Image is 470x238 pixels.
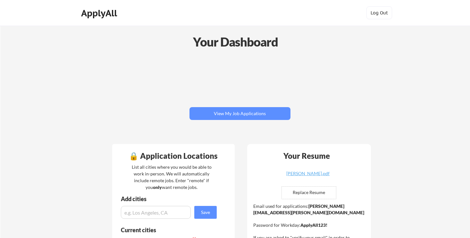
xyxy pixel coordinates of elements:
[121,227,210,233] div: Current cities
[189,107,290,120] button: View My Job Applications
[153,184,162,190] strong: only
[121,196,218,202] div: Add cities
[1,33,470,51] div: Your Dashboard
[366,6,392,19] button: Log Out
[121,206,191,219] input: e.g. Los Angeles, CA
[270,171,346,176] div: [PERSON_NAME].pdf
[275,152,339,160] div: Your Resume
[128,164,216,191] div: List all cities where you would be able to work in-person. We will automatically include remote j...
[300,222,327,228] strong: ApplyAll123!
[194,206,217,219] button: Save
[81,8,119,19] div: ApplyAll
[270,171,346,181] a: [PERSON_NAME].pdf
[114,152,233,160] div: 🔒 Application Locations
[253,203,364,215] strong: [PERSON_NAME][EMAIL_ADDRESS][PERSON_NAME][DOMAIN_NAME]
